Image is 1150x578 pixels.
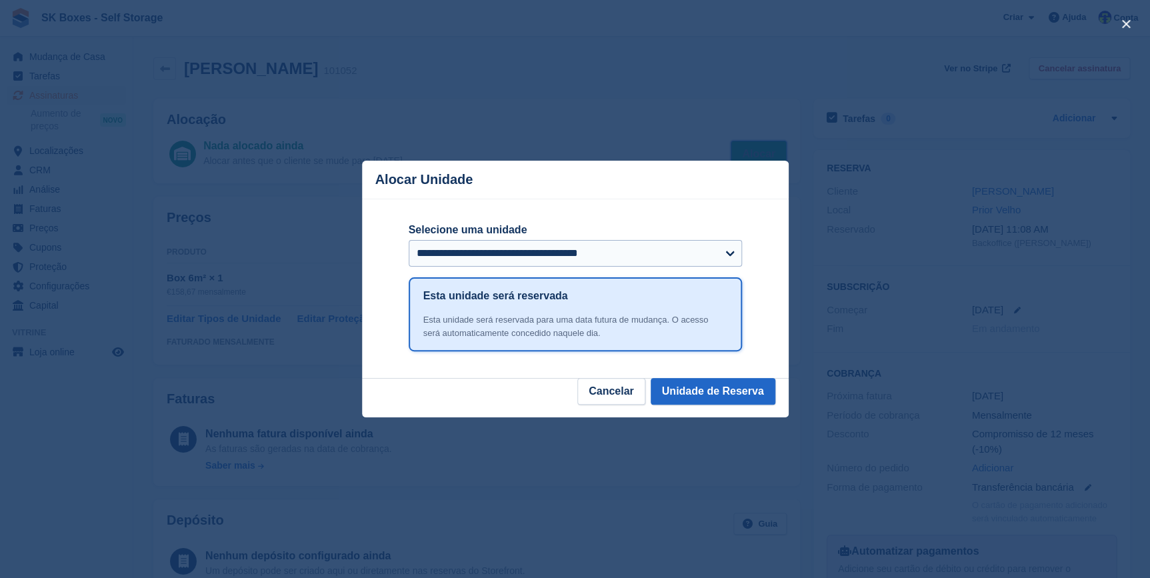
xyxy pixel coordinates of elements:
button: Unidade de Reserva [651,378,775,405]
label: Selecione uma unidade [409,222,742,238]
p: Alocar Unidade [375,172,473,187]
div: Esta unidade será reservada para uma data futura de mudança. O acesso será automaticamente conced... [423,313,727,339]
button: Cancelar [577,378,645,405]
button: close [1115,13,1137,35]
h1: Esta unidade será reservada [423,288,568,304]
